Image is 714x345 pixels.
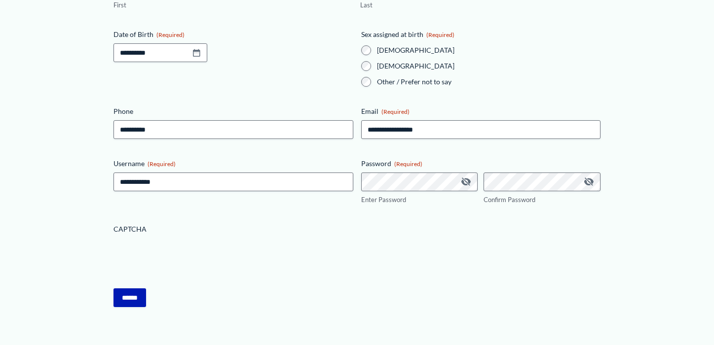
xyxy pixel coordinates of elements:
[148,160,176,168] span: (Required)
[394,160,422,168] span: (Required)
[113,0,354,10] label: First
[156,31,185,38] span: (Required)
[361,30,454,39] legend: Sex assigned at birth
[377,61,601,71] label: [DEMOGRAPHIC_DATA]
[361,195,478,205] label: Enter Password
[484,195,601,205] label: Confirm Password
[381,108,410,115] span: (Required)
[113,30,353,39] label: Date of Birth
[113,238,263,276] iframe: reCAPTCHA
[361,159,422,169] legend: Password
[113,224,601,234] label: CAPTCHA
[113,159,353,169] label: Username
[377,77,601,87] label: Other / Prefer not to say
[460,176,472,188] button: Hide Password
[113,106,353,116] label: Phone
[377,45,601,55] label: [DEMOGRAPHIC_DATA]
[426,31,454,38] span: (Required)
[361,106,601,116] label: Email
[360,0,601,10] label: Last
[583,176,595,188] button: Hide Password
